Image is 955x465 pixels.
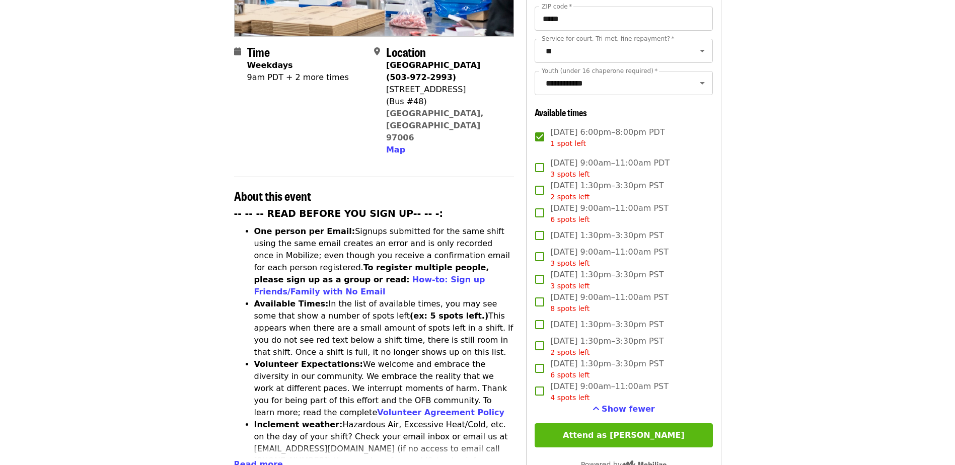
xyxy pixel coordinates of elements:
span: Available times [535,106,587,119]
span: Time [247,43,270,60]
label: ZIP code [542,4,572,10]
span: [DATE] 6:00pm–8:00pm PDT [550,126,665,149]
span: [DATE] 1:30pm–3:30pm PST [550,269,664,291]
span: 2 spots left [550,348,590,356]
strong: (ex: 5 spots left.) [410,311,488,321]
div: (Bus #48) [386,96,506,108]
span: Show fewer [602,404,655,414]
span: 3 spots left [550,282,590,290]
span: [DATE] 9:00am–11:00am PST [550,202,669,225]
span: 8 spots left [550,304,590,313]
span: 3 spots left [550,259,590,267]
button: Open [695,76,709,90]
li: Signups submitted for the same shift using the same email creates an error and is only recorded o... [254,225,515,298]
button: Attend as [PERSON_NAME] [535,423,712,447]
span: [DATE] 1:30pm–3:30pm PST [550,358,664,380]
a: How-to: Sign up Friends/Family with No Email [254,275,485,296]
span: [DATE] 9:00am–11:00am PST [550,380,669,403]
a: Volunteer Agreement Policy [377,408,504,417]
span: About this event [234,187,311,204]
strong: Volunteer Expectations: [254,359,363,369]
strong: -- -- -- READ BEFORE YOU SIGN UP-- -- -: [234,208,444,219]
strong: Inclement weather: [254,420,343,429]
span: [DATE] 9:00am–11:00am PST [550,246,669,269]
span: 4 spots left [550,394,590,402]
span: [DATE] 1:30pm–3:30pm PST [550,319,664,331]
span: Location [386,43,426,60]
button: See more timeslots [593,403,655,415]
i: map-marker-alt icon [374,47,380,56]
span: [DATE] 1:30pm–3:30pm PST [550,335,664,358]
input: ZIP code [535,7,712,31]
div: [STREET_ADDRESS] [386,84,506,96]
span: [DATE] 9:00am–11:00am PST [550,291,669,314]
strong: To register multiple people, please sign up as a group or read: [254,263,489,284]
strong: One person per Email: [254,226,355,236]
span: [DATE] 9:00am–11:00am PDT [550,157,670,180]
span: 2 spots left [550,193,590,201]
a: [GEOGRAPHIC_DATA], [GEOGRAPHIC_DATA] 97006 [386,109,484,142]
button: Open [695,44,709,58]
span: Map [386,145,405,154]
li: In the list of available times, you may see some that show a number of spots left This appears wh... [254,298,515,358]
span: 3 spots left [550,170,590,178]
strong: Weekdays [247,60,293,70]
label: Youth (under 16 chaperone required) [542,68,657,74]
div: 9am PDT + 2 more times [247,71,349,84]
strong: [GEOGRAPHIC_DATA] (503-972-2993) [386,60,480,82]
span: [DATE] 1:30pm–3:30pm PST [550,229,664,242]
span: 6 spots left [550,371,590,379]
li: We welcome and embrace the diversity in our community. We embrace the reality that we work at dif... [254,358,515,419]
label: Service for court, Tri-met, fine repayment? [542,36,675,42]
span: 6 spots left [550,215,590,223]
i: calendar icon [234,47,241,56]
strong: Available Times: [254,299,329,308]
span: 1 spot left [550,139,586,147]
span: [DATE] 1:30pm–3:30pm PST [550,180,664,202]
button: Map [386,144,405,156]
